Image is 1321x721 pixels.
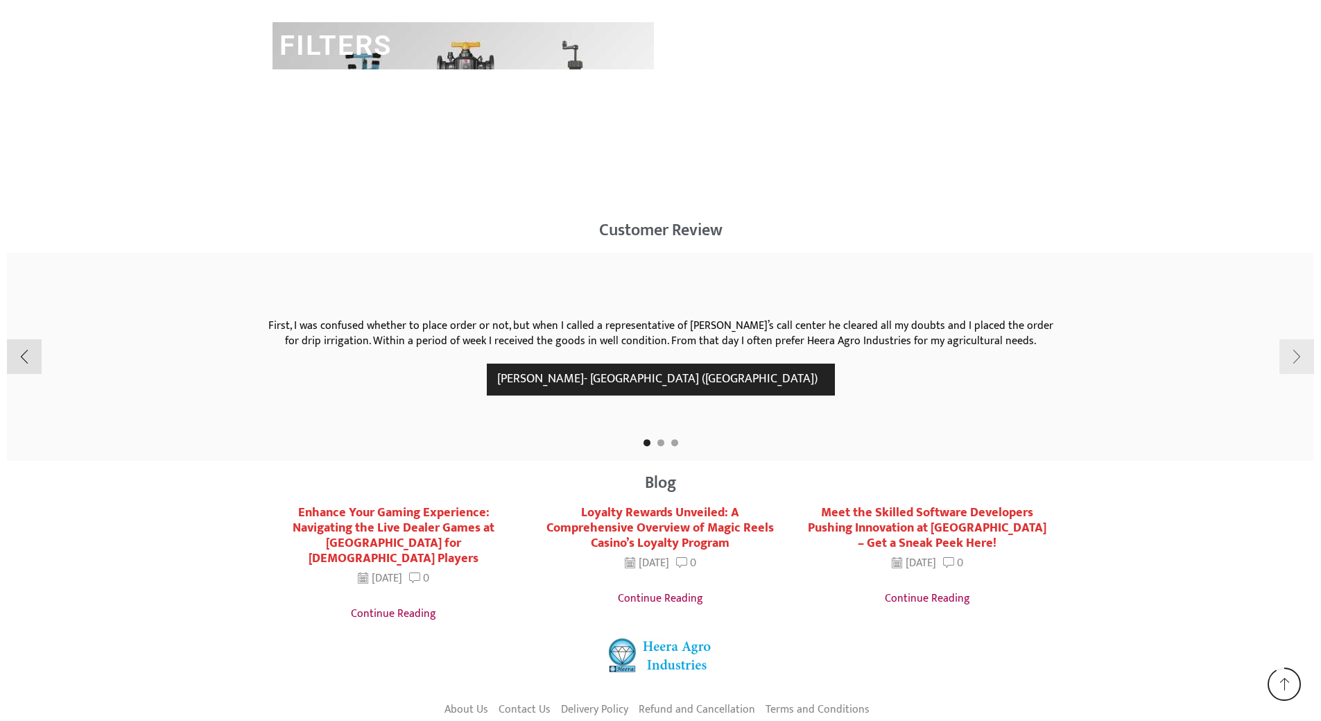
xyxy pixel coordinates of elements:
a: Meet the Skilled Software Developers Pushing Innovation at [GEOGRAPHIC_DATA] – Get a Sneak Peek H... [808,502,1046,554]
a: Continue reading [541,583,780,609]
div: Previous slide [7,339,42,374]
span: 0 [423,569,429,587]
h2: Customer Review​ [7,222,1314,239]
div: 6 / 16 [530,505,791,609]
a: Loyalty Rewards Unveiled: A Comprehensive Overview of Magic Reels Casino’s Loyalty Program [546,502,774,554]
span: Continue reading [885,590,970,608]
a: Continue reading [274,598,513,624]
time: [DATE] [625,555,669,571]
span: 0 [957,554,963,572]
a: 0 [409,570,429,586]
span: Go to slide 3 [671,439,678,446]
time: [DATE] [892,555,936,571]
img: heera-logo-84.png [609,638,713,672]
a: FILTERS [279,29,392,62]
span: Continue reading [351,605,436,623]
div: 7 / 16 [797,505,1057,609]
span: 0 [690,554,696,572]
a: 0 [943,555,963,571]
div: 5 / 16 [264,505,524,624]
span: Go to slide 1 [644,439,650,446]
a: Continue reading [808,583,1047,609]
div: Next slide [1279,339,1314,374]
div: First, I was confused whether to place order or not, but when I called a representative of [PERSO... [266,319,1056,350]
time: [DATE] [358,570,402,586]
a: Enhance Your Gaming Experience: Navigating the Live Dealer Games at [GEOGRAPHIC_DATA] for [DEMOGR... [293,502,494,569]
div: [PERSON_NAME]- [GEOGRAPHIC_DATA] ([GEOGRAPHIC_DATA]) [487,364,835,396]
h2: Blog [273,475,1049,491]
span: Go to slide 2 [657,439,664,446]
span: Continue reading [618,590,703,608]
a: 0 [676,555,696,571]
div: 2 / 5 [7,253,1314,461]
